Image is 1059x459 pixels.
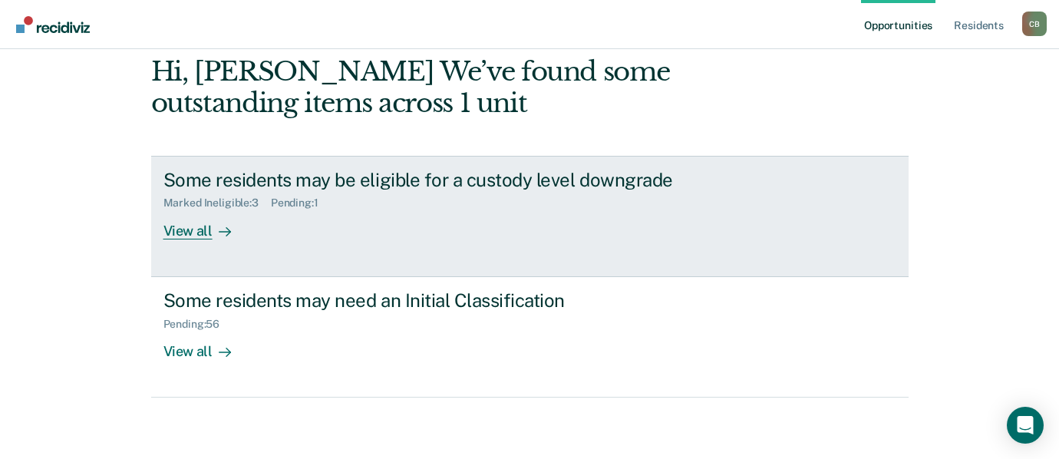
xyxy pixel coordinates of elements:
[1022,12,1047,36] button: Profile dropdown button
[1007,407,1044,444] div: Open Intercom Messenger
[16,16,90,33] img: Recidiviz
[163,289,702,312] div: Some residents may need an Initial Classification
[151,56,757,119] div: Hi, [PERSON_NAME] We’ve found some outstanding items across 1 unit
[151,156,909,277] a: Some residents may be eligible for a custody level downgradeMarked Ineligible:3Pending:1View all
[271,196,331,210] div: Pending : 1
[163,196,271,210] div: Marked Ineligible : 3
[163,318,233,331] div: Pending : 56
[163,210,249,239] div: View all
[1022,12,1047,36] div: C B
[163,169,702,191] div: Some residents may be eligible for a custody level downgrade
[163,330,249,360] div: View all
[151,277,909,398] a: Some residents may need an Initial ClassificationPending:56View all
